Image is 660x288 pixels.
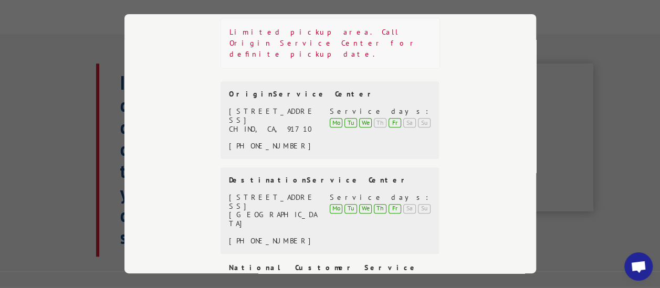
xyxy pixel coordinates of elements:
div: We [359,204,372,214]
div: Tu [344,118,357,127]
div: Mo [330,118,342,127]
div: Mo [330,204,342,214]
div: Tu [344,204,357,214]
div: Limited pickup area. Call Origin Service Center for definite pickup date. [221,18,440,69]
div: Su [418,204,431,214]
div: Fr [389,118,401,127]
div: Fr [389,204,401,214]
div: Sa [403,118,416,127]
div: [PHONE_NUMBER] [229,237,318,246]
div: Destination Service Center [229,176,431,185]
div: Origin Service Center [229,90,431,99]
div: We [359,118,372,127]
div: Th [374,204,386,214]
div: Service days: [330,193,431,202]
div: Su [418,118,431,127]
div: [STREET_ADDRESS] [229,107,318,125]
div: [GEOGRAPHIC_DATA] [229,211,318,229]
div: CHINO, CA, 91710 [229,125,318,134]
div: Open chat [624,252,653,281]
div: Sa [403,204,416,214]
strong: National Customer Service [229,263,418,272]
div: Th [374,118,386,127]
div: Service days: [330,107,431,116]
div: [PHONE_NUMBER] [229,142,318,151]
div: [STREET_ADDRESS] [229,193,318,211]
